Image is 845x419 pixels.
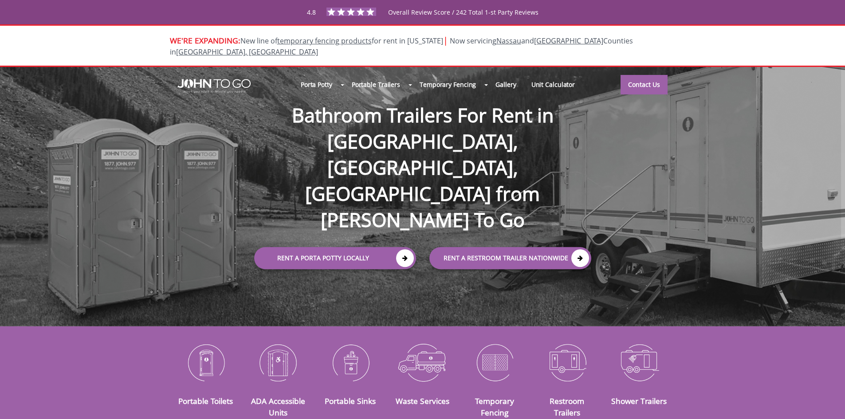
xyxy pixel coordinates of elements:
[621,75,668,94] a: Contact Us
[524,75,583,94] a: Unit Calculator
[254,247,416,270] a: Rent a Porta Potty Locally
[550,396,584,418] a: Restroom Trailers
[177,339,236,385] img: Portable-Toilets-icon_N.png
[465,339,524,385] img: Temporary-Fencing-cion_N.png
[475,396,514,418] a: Temporary Fencing
[170,36,633,57] span: Now servicing and Counties in
[488,75,523,94] a: Gallery
[178,396,233,406] a: Portable Toilets
[388,8,538,34] span: Overall Review Score / 242 Total 1-st Party Reviews
[248,339,307,385] img: ADA-Accessible-Units-icon_N.png
[325,396,376,406] a: Portable Sinks
[176,47,318,57] a: [GEOGRAPHIC_DATA], [GEOGRAPHIC_DATA]
[611,396,667,406] a: Shower Trailers
[610,339,669,385] img: Shower-Trailers-icon_N.png
[321,339,380,385] img: Portable-Sinks-icon_N.png
[443,34,448,46] span: |
[170,35,240,46] span: WE'RE EXPANDING:
[245,74,600,233] h1: Bathroom Trailers For Rent in [GEOGRAPHIC_DATA], [GEOGRAPHIC_DATA], [GEOGRAPHIC_DATA] from [PERSO...
[307,8,316,16] span: 4.8
[293,75,340,94] a: Porta Potty
[396,396,449,406] a: Waste Services
[170,36,633,57] span: New line of for rent in [US_STATE]
[344,75,408,94] a: Portable Trailers
[393,339,452,385] img: Waste-Services-icon_N.png
[496,36,521,46] a: Nassau
[429,247,591,270] a: rent a RESTROOM TRAILER Nationwide
[277,36,372,46] a: temporary fencing products
[251,396,305,418] a: ADA Accessible Units
[538,339,597,385] img: Restroom-Trailers-icon_N.png
[177,79,251,93] img: JOHN to go
[534,36,603,46] a: [GEOGRAPHIC_DATA]
[412,75,483,94] a: Temporary Fencing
